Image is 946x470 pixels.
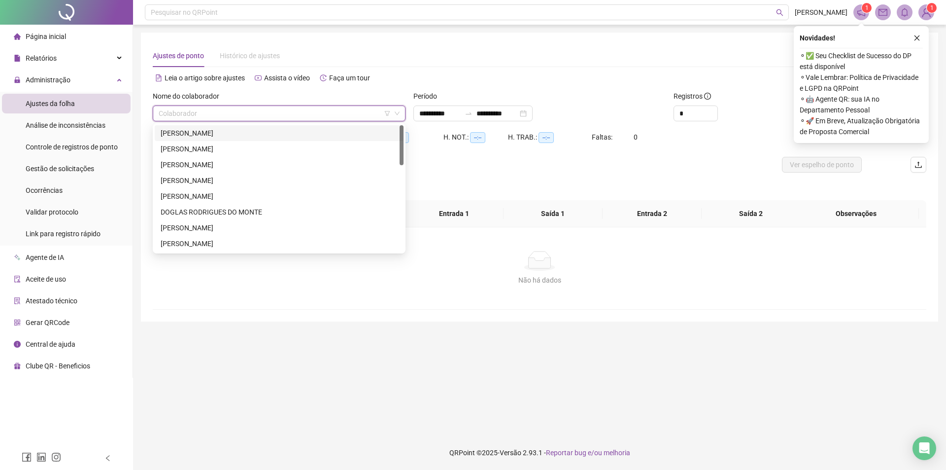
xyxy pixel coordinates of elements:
[133,435,946,470] footer: QRPoint © 2025 - 2.93.1 -
[878,8,887,17] span: mail
[161,191,398,202] div: [PERSON_NAME]
[155,157,404,173] div: BEATRIZ LOPES DE SOUZA
[155,125,404,141] div: ALLAN MORENO DE OLIVEIRA
[800,33,835,43] span: Novidades !
[704,93,711,100] span: info-circle
[155,141,404,157] div: AMANDA VALERIA CARDOSO
[26,340,75,348] span: Central de ajuda
[546,449,630,457] span: Reportar bug e/ou melhoria
[51,452,61,462] span: instagram
[634,133,638,141] span: 0
[413,91,443,102] label: Período
[379,132,443,143] div: HE 3:
[153,91,226,102] label: Nome do colaborador
[405,200,504,227] th: Entrada 1
[14,319,21,326] span: qrcode
[165,275,914,286] div: Não há dados
[264,74,310,82] span: Assista o vídeo
[161,222,398,233] div: [PERSON_NAME]
[26,319,69,326] span: Gerar QRCode
[912,436,936,460] div: Open Intercom Messenger
[161,175,398,186] div: [PERSON_NAME]
[470,132,485,143] span: --:--
[155,74,162,81] span: file-text
[539,132,554,143] span: --:--
[800,72,923,94] span: ⚬ Vale Lembrar: Política de Privacidade e LGPD na QRPoint
[900,8,909,17] span: bell
[927,3,937,13] sup: Atualize o seu contato no menu Meus Dados
[26,275,66,283] span: Aceite de uso
[930,4,934,11] span: 1
[165,74,245,82] span: Leia o artigo sobre ajustes
[22,452,32,462] span: facebook
[793,200,919,227] th: Observações
[155,173,404,188] div: BRUNA ALVES MONTEIRO
[155,188,404,204] div: DANIEL SILVA LOPES
[26,121,105,129] span: Análise de inconsistências
[26,33,66,40] span: Página inicial
[14,55,21,62] span: file
[26,165,94,173] span: Gestão de solicitações
[26,186,63,194] span: Ocorrências
[443,132,508,143] div: H. NOT.:
[26,143,118,151] span: Controle de registros de ponto
[394,110,400,116] span: down
[800,115,923,137] span: ⚬ 🚀 Em Breve, Atualização Obrigatória de Proposta Comercial
[674,91,711,102] span: Registros
[161,159,398,170] div: [PERSON_NAME]
[465,109,473,117] span: swap-right
[155,236,404,252] div: EMANUEL AUGUSTO SANTOS DO NASCIMENTO
[508,132,592,143] div: H. TRAB.:
[504,200,603,227] th: Saída 1
[161,128,398,139] div: [PERSON_NAME]
[26,253,64,261] span: Agente de IA
[795,7,847,18] span: [PERSON_NAME]
[14,33,21,40] span: home
[36,452,46,462] span: linkedin
[320,74,327,81] span: history
[857,8,866,17] span: notification
[865,4,869,11] span: 1
[862,3,872,13] sup: 1
[26,76,70,84] span: Administração
[800,50,923,72] span: ⚬ ✅ Seu Checklist de Sucesso do DP está disponível
[800,94,923,115] span: ⚬ 🤖 Agente QR: sua IA no Departamento Pessoal
[26,54,57,62] span: Relatórios
[14,297,21,304] span: solution
[776,9,783,16] span: search
[26,100,75,108] span: Ajustes da folha
[161,144,398,154] div: [PERSON_NAME]
[255,74,262,81] span: youtube
[161,238,398,249] div: [PERSON_NAME]
[155,220,404,236] div: ELIANA DOS SANTOS SILVA
[14,341,21,348] span: info-circle
[155,204,404,220] div: DOGLAS RODRIGUES DO MONTE
[592,133,614,141] span: Faltas:
[14,276,21,283] span: audit
[14,362,21,369] span: gift
[104,455,111,462] span: left
[220,52,280,60] span: Histórico de ajustes
[702,200,801,227] th: Saída 2
[26,297,77,305] span: Atestado técnico
[914,161,922,169] span: upload
[782,157,862,173] button: Ver espelho de ponto
[14,76,21,83] span: lock
[26,362,90,370] span: Clube QR - Beneficios
[913,35,920,41] span: close
[603,200,702,227] th: Entrada 2
[161,207,398,217] div: DOGLAS RODRIGUES DO MONTE
[801,208,911,219] span: Observações
[384,110,390,116] span: filter
[919,5,934,20] img: 82410
[329,74,370,82] span: Faça um tour
[26,208,78,216] span: Validar protocolo
[465,109,473,117] span: to
[26,230,101,238] span: Link para registro rápido
[153,52,204,60] span: Ajustes de ponto
[500,449,521,457] span: Versão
